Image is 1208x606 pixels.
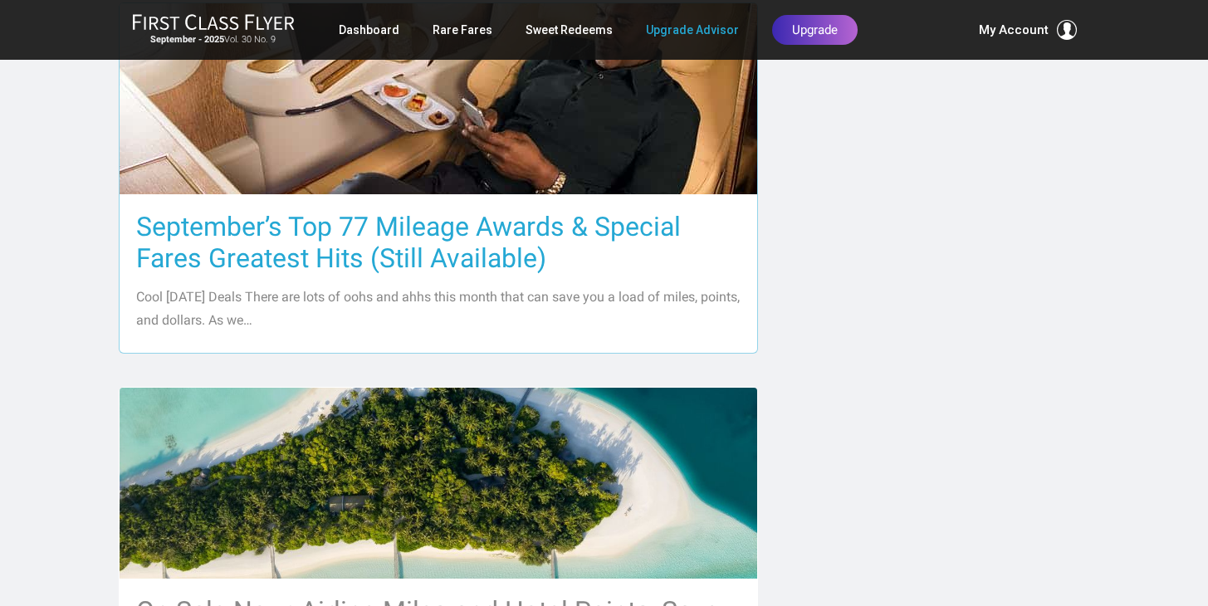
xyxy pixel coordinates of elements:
[979,20,1049,40] span: My Account
[136,286,741,332] p: Cool [DATE] Deals There are lots of oohs and ahhs this month that can save you a load of miles, p...
[979,20,1077,40] button: My Account
[132,13,295,46] a: First Class FlyerSeptember - 2025Vol. 30 No. 9
[119,2,758,354] a: September’s Top 77 Mileage Awards & Special Fares Greatest Hits (Still Available) Cool [DATE] Dea...
[433,15,492,45] a: Rare Fares
[772,15,858,45] a: Upgrade
[132,13,295,31] img: First Class Flyer
[150,34,224,45] strong: September - 2025
[526,15,613,45] a: Sweet Redeems
[646,15,739,45] a: Upgrade Advisor
[132,34,295,46] small: Vol. 30 No. 9
[136,211,741,274] h3: September’s Top 77 Mileage Awards & Special Fares Greatest Hits (Still Available)
[339,15,399,45] a: Dashboard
